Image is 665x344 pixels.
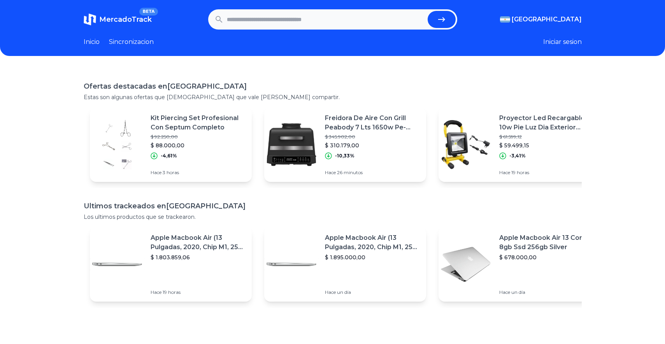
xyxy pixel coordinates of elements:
button: Iniciar sesion [543,37,582,47]
h1: Ofertas destacadas en [GEOGRAPHIC_DATA] [84,81,582,92]
a: Inicio [84,37,100,47]
p: $ 345.902,00 [325,134,420,140]
span: BETA [139,8,158,16]
a: Featured imageFreidora De Aire Con Grill Peabody 7 Lts 1650w Pe-afg02n 6$ 345.902,00$ 310.179,00-... [264,107,426,182]
p: Freidora De Aire Con Grill Peabody 7 Lts 1650w Pe-afg02n 6 [325,114,420,132]
p: -3,41% [509,153,526,159]
p: Estas son algunas ofertas que [DEMOGRAPHIC_DATA] que vale [PERSON_NAME] compartir. [84,93,582,101]
a: Featured imageApple Macbook Air (13 Pulgadas, 2020, Chip M1, 256 Gb De Ssd, 8 Gb De Ram) - Plata$... [264,227,426,302]
img: Featured image [264,237,319,292]
p: Hace 19 horas [151,289,246,295]
img: Featured image [90,117,144,172]
span: MercadoTrack [99,15,152,24]
p: Hace un día [325,289,420,295]
a: Featured imageApple Macbook Air 13 Core I5 8gb Ssd 256gb Silver$ 678.000,00Hace un día [439,227,600,302]
p: -4,61% [161,153,177,159]
span: [GEOGRAPHIC_DATA] [512,15,582,24]
p: Proyector Led Recargable 10w Pie Luz Dia Exterior Tbcin 010l [499,114,594,132]
button: [GEOGRAPHIC_DATA] [500,15,582,24]
p: $ 310.179,00 [325,141,420,149]
p: -10,33% [335,153,354,159]
img: Argentina [500,16,510,23]
h1: Ultimos trackeados en [GEOGRAPHIC_DATA] [84,201,582,211]
p: Hace 3 horas [151,169,246,176]
p: Hace 19 horas [499,169,594,176]
p: Apple Macbook Air (13 Pulgadas, 2020, Chip M1, 256 Gb De Ssd, 8 Gb De Ram) - Plata [151,233,246,252]
img: MercadoTrack [84,13,96,26]
img: Featured image [264,117,319,172]
p: Kit Piercing Set Profesional Con Septum Completo [151,114,246,132]
a: Featured imageProyector Led Recargable 10w Pie Luz Dia Exterior Tbcin 010l$ 61.599,12$ 59.499,15-... [439,107,600,182]
p: Los ultimos productos que se trackearon. [84,213,582,221]
p: Apple Macbook Air (13 Pulgadas, 2020, Chip M1, 256 Gb De Ssd, 8 Gb De Ram) - Plata [325,233,420,252]
p: $ 88.000,00 [151,141,246,149]
p: $ 1.895.000,00 [325,253,420,261]
p: Apple Macbook Air 13 Core I5 8gb Ssd 256gb Silver [499,233,594,252]
p: $ 59.499,15 [499,141,594,149]
p: $ 61.599,12 [499,134,594,140]
p: $ 92.250,00 [151,134,246,140]
a: Featured imageKit Piercing Set Profesional Con Septum Completo$ 92.250,00$ 88.000,00-4,61%Hace 3 ... [90,107,252,182]
p: $ 678.000,00 [499,253,594,261]
a: Featured imageApple Macbook Air (13 Pulgadas, 2020, Chip M1, 256 Gb De Ssd, 8 Gb De Ram) - Plata$... [90,227,252,302]
p: Hace 26 minutos [325,169,420,176]
a: Sincronizacion [109,37,154,47]
p: Hace un día [499,289,594,295]
p: $ 1.803.859,06 [151,253,246,261]
a: MercadoTrackBETA [84,13,152,26]
img: Featured image [439,117,493,172]
img: Featured image [439,237,493,292]
img: Featured image [90,237,144,292]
